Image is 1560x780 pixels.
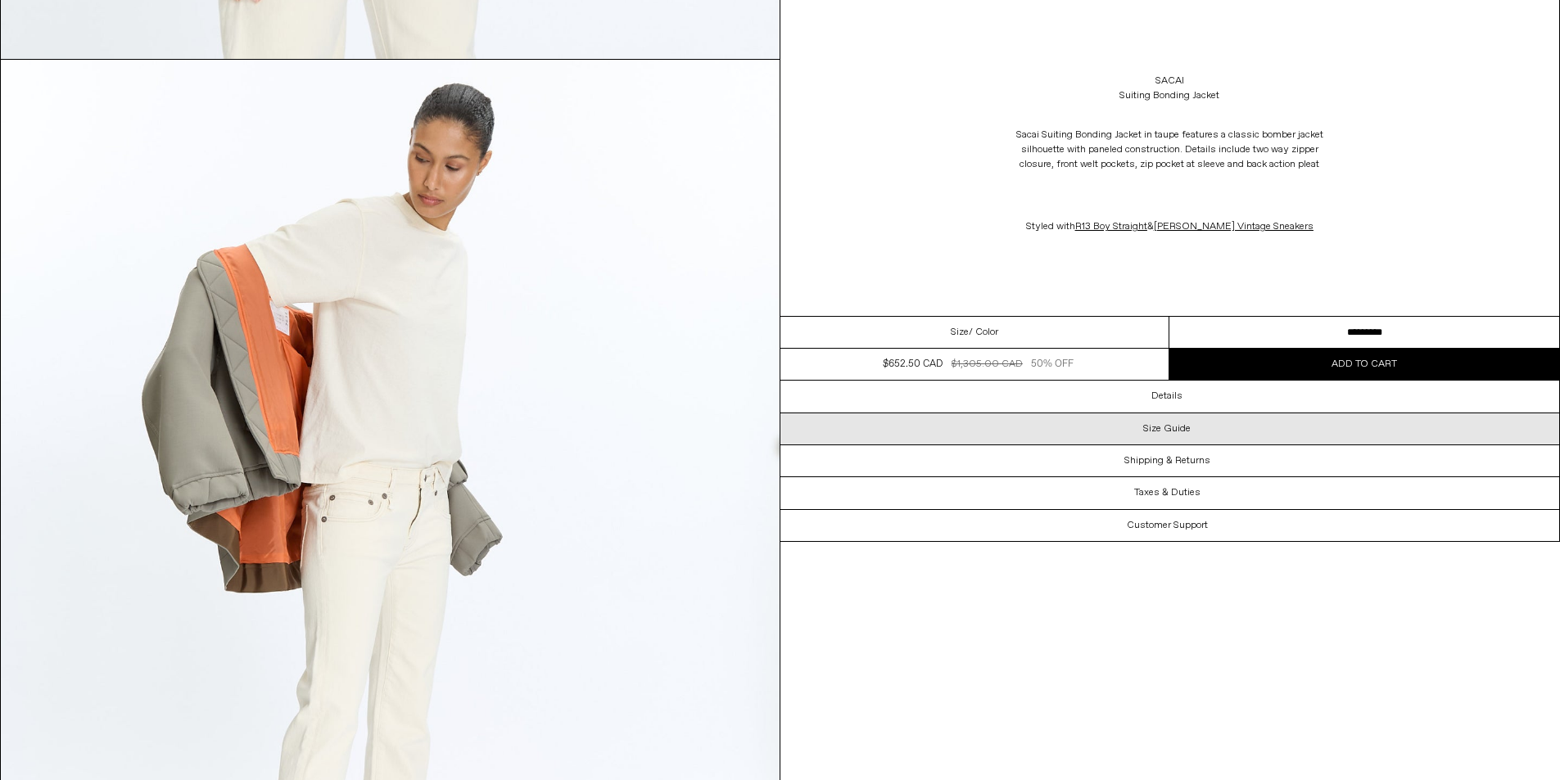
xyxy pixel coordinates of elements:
[1143,423,1191,435] h3: Size Guide
[1006,119,1333,180] p: Sacai Suiting Bonding Jacket in taupe features a classic bomber jacket silhouette with paneled co...
[1155,74,1184,88] a: Sacai
[952,357,1023,372] div: $1,305.00 CAD
[1169,349,1559,380] button: Add to cart
[1026,220,1314,233] span: Styled with &
[1151,390,1182,402] h3: Details
[1075,220,1147,233] a: R13 Boy Straight
[951,325,969,340] span: Size
[883,357,943,372] div: $652.50 CAD
[1127,520,1208,531] h3: Customer Support
[1119,88,1219,103] div: Suiting Bonding Jacket
[1031,357,1074,372] div: 50% OFF
[1154,220,1314,233] a: [PERSON_NAME] Vintage Sneakers
[1134,487,1201,498] h3: Taxes & Duties
[1124,455,1210,467] h3: Shipping & Returns
[1332,358,1397,371] span: Add to cart
[969,325,998,340] span: / Color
